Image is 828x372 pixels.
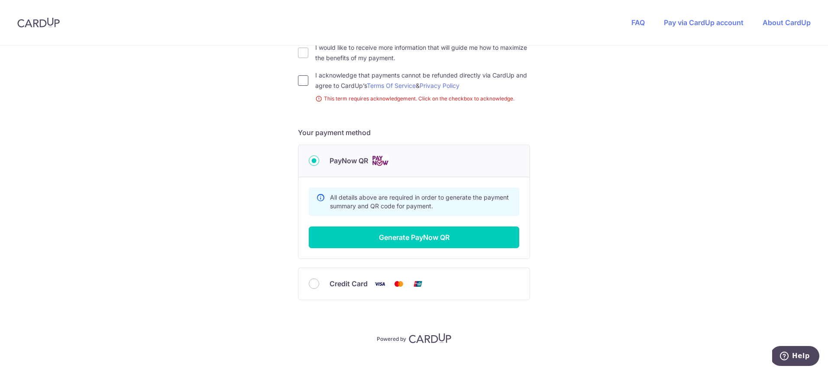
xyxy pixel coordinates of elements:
img: Union Pay [409,278,427,289]
a: Pay via CardUp account [664,18,744,27]
small: This term requires acknowledgement. Click on the checkbox to acknowledge. [315,94,530,103]
span: PayNow QR [330,155,368,166]
img: Cards logo [372,155,389,166]
a: FAQ [631,18,645,27]
div: Credit Card Visa Mastercard Union Pay [309,278,519,289]
span: All details above are required in order to generate the payment summary and QR code for payment. [330,194,509,210]
iframe: Opens a widget where you can find more information [772,346,819,368]
a: Terms Of Service [367,82,416,89]
img: Visa [371,278,388,289]
label: I would like to receive more information that will guide me how to maximize the benefits of my pa... [315,42,530,63]
label: I acknowledge that payments cannot be refunded directly via CardUp and agree to CardUp’s & [315,70,530,91]
span: Credit Card [330,278,368,289]
img: Mastercard [390,278,408,289]
img: CardUp [17,17,60,28]
h5: Your payment method [298,127,530,138]
a: About CardUp [763,18,811,27]
img: CardUp [409,333,451,343]
button: Generate PayNow QR [309,226,519,248]
div: PayNow QR Cards logo [309,155,519,166]
a: Privacy Policy [420,82,459,89]
p: Powered by [377,334,406,343]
